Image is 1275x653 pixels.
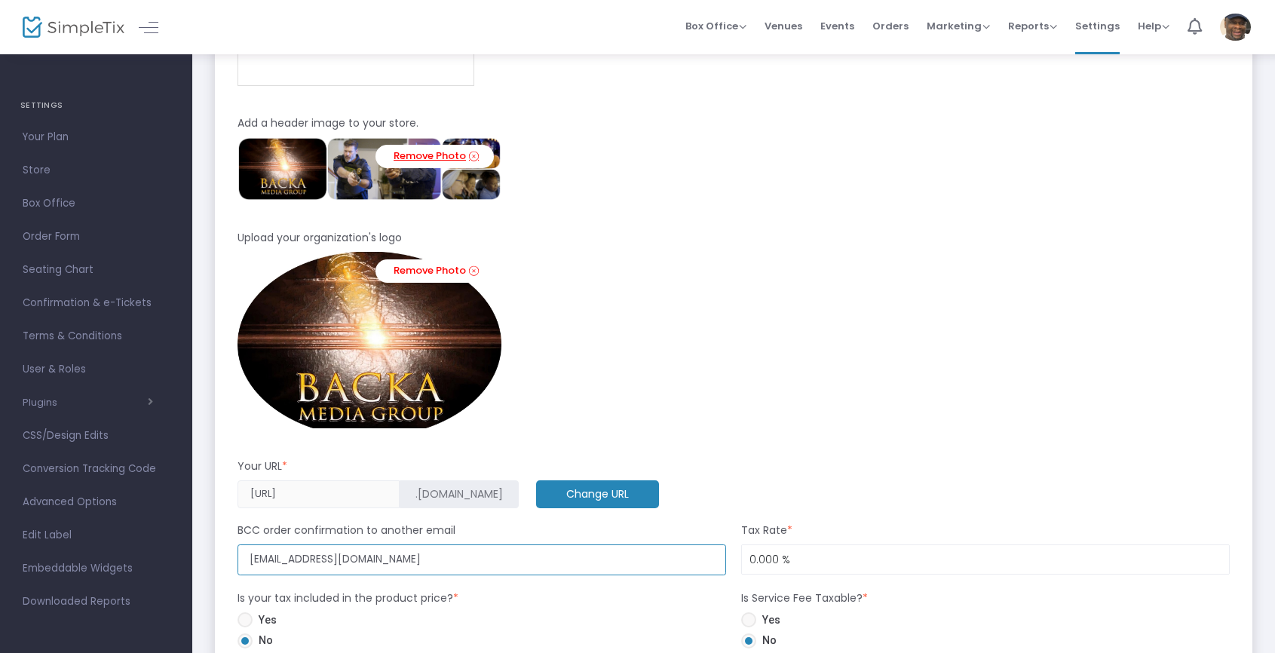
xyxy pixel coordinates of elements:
span: Box Office [23,194,170,213]
m-button: Change URL [536,480,659,508]
span: Order Form [23,227,170,247]
img: BACKA-TheMICROLogoforSimpletix.png [238,137,501,201]
a: Remove Photo [375,259,494,283]
span: Box Office [685,19,746,33]
m-panel-subtitle: BCC order confirmation to another email [238,523,455,538]
span: Reports [1008,19,1057,33]
m-panel-subtitle: Your URL [238,458,287,474]
img: BACKALogoNewMainOval3-7-221200smaller.png [238,252,501,428]
span: No [253,633,273,648]
m-panel-subtitle: Is your tax included in the product price? [238,590,458,606]
h4: SETTINGS [20,90,172,121]
span: Help [1138,19,1169,33]
m-panel-subtitle: Add a header image to your store. [238,115,418,131]
span: Venues [765,7,802,45]
m-panel-subtitle: Upload your organization's logo [238,230,402,246]
span: Advanced Options [23,492,170,512]
span: Settings [1075,7,1120,45]
span: Marketing [927,19,990,33]
span: Yes [253,612,277,628]
span: Events [820,7,854,45]
m-panel-subtitle: Is Service Fee Taxable? [741,590,868,606]
span: CSS/Design Edits [23,426,170,446]
span: Store [23,161,170,180]
span: User & Roles [23,360,170,379]
m-panel-subtitle: Tax Rate [741,523,792,538]
span: Seating Chart [23,260,170,280]
span: .[DOMAIN_NAME] [415,486,503,502]
input: Tax Rate [742,545,1229,574]
span: Yes [756,612,780,628]
span: Conversion Tracking Code [23,459,170,479]
input: Enter Email [238,544,726,575]
span: Orders [872,7,909,45]
span: Terms & Conditions [23,326,170,346]
span: Your Plan [23,127,170,147]
span: No [756,633,777,648]
button: Plugins [23,397,153,409]
span: Embeddable Widgets [23,559,170,578]
span: Confirmation & e-Tickets [23,293,170,313]
a: Remove Photo [375,145,494,168]
span: Edit Label [23,526,170,545]
span: Downloaded Reports [23,592,170,612]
